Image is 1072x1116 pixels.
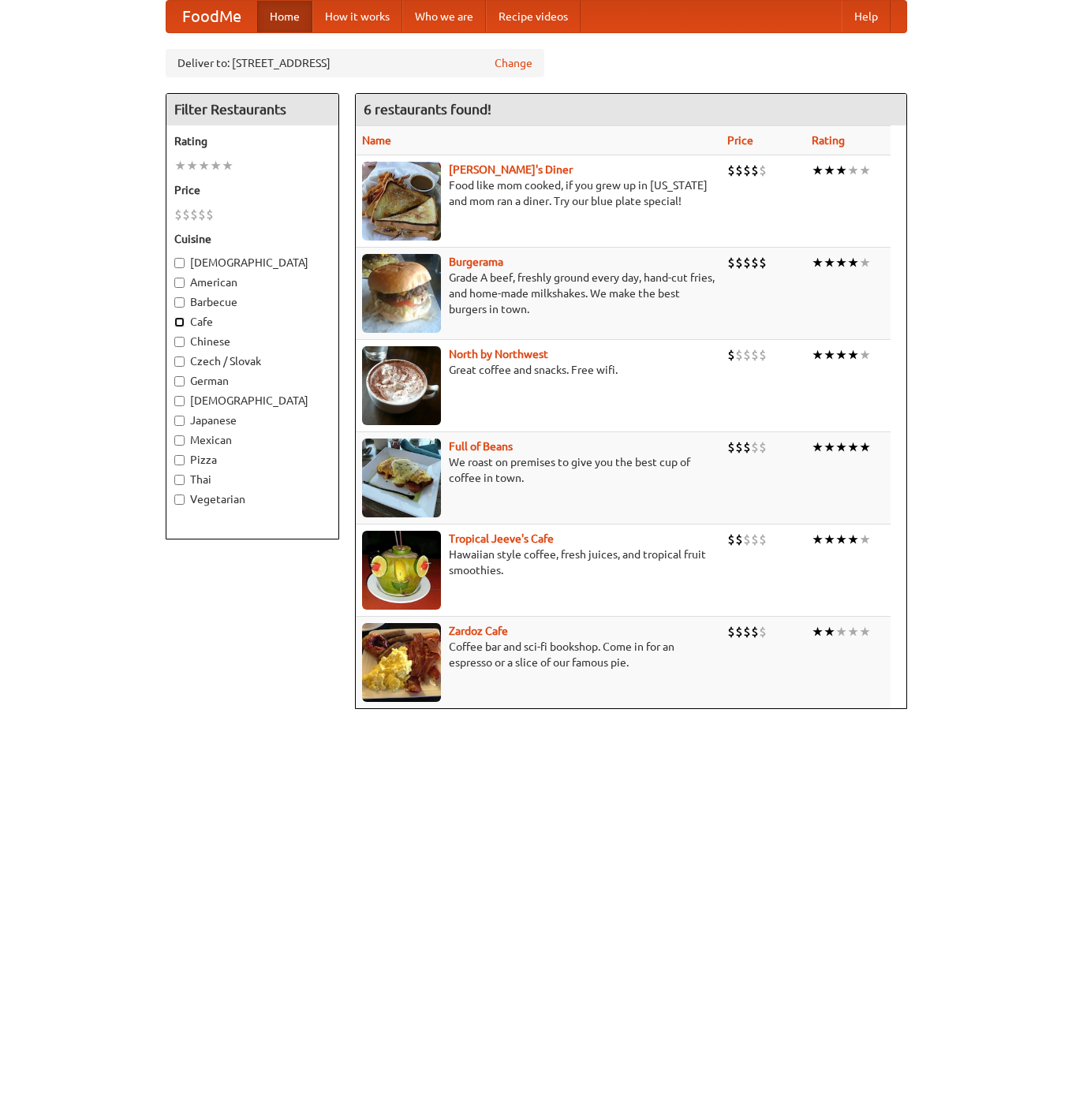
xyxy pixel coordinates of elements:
[362,623,441,702] img: zardoz.jpg
[759,254,767,271] li: $
[362,134,391,147] a: Name
[859,346,871,364] li: ★
[835,531,847,548] li: ★
[362,270,715,317] p: Grade A beef, freshly ground every day, hand-cut fries, and home-made milkshakes. We make the bes...
[312,1,402,32] a: How it works
[727,254,735,271] li: $
[824,346,835,364] li: ★
[759,439,767,456] li: $
[362,639,715,670] p: Coffee bar and sci-fi bookshop. Come in for an espresso or a slice of our famous pie.
[735,162,743,179] li: $
[174,337,185,347] input: Chinese
[735,623,743,640] li: $
[449,440,513,453] b: Full of Beans
[174,376,185,386] input: German
[847,254,859,271] li: ★
[198,157,210,174] li: ★
[859,254,871,271] li: ★
[174,472,331,487] label: Thai
[174,353,331,369] label: Czech / Slovak
[751,531,759,548] li: $
[449,348,548,360] a: North by Northwest
[449,532,554,545] a: Tropical Jeeve's Cafe
[174,297,185,308] input: Barbecue
[362,454,715,486] p: We roast on premises to give you the best cup of coffee in town.
[174,491,331,507] label: Vegetarian
[186,157,198,174] li: ★
[362,531,441,610] img: jeeves.jpg
[812,623,824,640] li: ★
[727,162,735,179] li: $
[824,162,835,179] li: ★
[859,439,871,456] li: ★
[835,439,847,456] li: ★
[835,254,847,271] li: ★
[735,439,743,456] li: $
[759,162,767,179] li: $
[174,157,186,174] li: ★
[735,531,743,548] li: $
[727,531,735,548] li: $
[847,346,859,364] li: ★
[174,133,331,149] h5: Rating
[362,162,441,241] img: sallys.jpg
[835,623,847,640] li: ★
[449,163,573,176] a: [PERSON_NAME]'s Diner
[727,134,753,147] a: Price
[859,531,871,548] li: ★
[751,346,759,364] li: $
[743,531,751,548] li: $
[362,362,715,378] p: Great coffee and snacks. Free wifi.
[402,1,486,32] a: Who we are
[847,623,859,640] li: ★
[727,623,735,640] li: $
[174,274,331,290] label: American
[812,254,824,271] li: ★
[743,439,751,456] li: $
[751,439,759,456] li: $
[735,346,743,364] li: $
[812,346,824,364] li: ★
[166,49,544,77] div: Deliver to: [STREET_ADDRESS]
[859,162,871,179] li: ★
[362,439,441,517] img: beans.jpg
[174,314,331,330] label: Cafe
[759,346,767,364] li: $
[486,1,581,32] a: Recipe videos
[257,1,312,32] a: Home
[751,623,759,640] li: $
[174,495,185,505] input: Vegetarian
[735,254,743,271] li: $
[859,623,871,640] li: ★
[174,334,331,349] label: Chinese
[824,254,835,271] li: ★
[824,623,835,640] li: ★
[743,623,751,640] li: $
[174,373,331,389] label: German
[743,162,751,179] li: $
[174,432,331,448] label: Mexican
[174,278,185,288] input: American
[174,455,185,465] input: Pizza
[362,254,441,333] img: burgerama.jpg
[812,134,845,147] a: Rating
[449,256,503,268] a: Burgerama
[210,157,222,174] li: ★
[727,439,735,456] li: $
[364,102,491,117] ng-pluralize: 6 restaurants found!
[174,435,185,446] input: Mexican
[206,206,214,223] li: $
[842,1,891,32] a: Help
[174,475,185,485] input: Thai
[174,393,331,409] label: [DEMOGRAPHIC_DATA]
[759,623,767,640] li: $
[743,346,751,364] li: $
[812,531,824,548] li: ★
[190,206,198,223] li: $
[449,625,508,637] a: Zardoz Cafe
[743,254,751,271] li: $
